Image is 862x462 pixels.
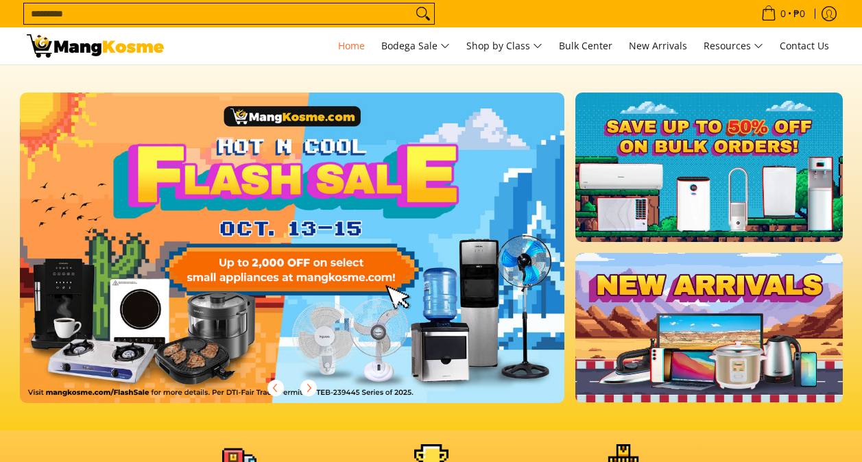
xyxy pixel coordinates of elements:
[294,373,324,403] button: Next
[559,39,612,52] span: Bulk Center
[622,27,694,64] a: New Arrivals
[20,93,609,425] a: More
[178,27,836,64] nav: Main Menu
[466,38,542,55] span: Shop by Class
[412,3,434,24] button: Search
[261,373,291,403] button: Previous
[757,6,809,21] span: •
[331,27,372,64] a: Home
[629,39,687,52] span: New Arrivals
[381,38,450,55] span: Bodega Sale
[459,27,549,64] a: Shop by Class
[697,27,770,64] a: Resources
[374,27,457,64] a: Bodega Sale
[338,39,365,52] span: Home
[552,27,619,64] a: Bulk Center
[791,9,807,19] span: ₱0
[27,34,164,58] img: Mang Kosme: Your Home Appliances Warehouse Sale Partner!
[780,39,829,52] span: Contact Us
[704,38,763,55] span: Resources
[773,27,836,64] a: Contact Us
[778,9,788,19] span: 0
